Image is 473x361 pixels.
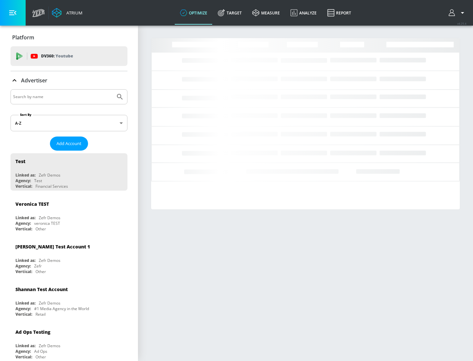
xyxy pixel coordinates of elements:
a: Target [213,1,247,25]
div: Other [35,226,46,232]
div: Agency: [15,221,31,226]
div: Zefr Demos [39,343,60,349]
p: Platform [12,34,34,41]
div: Shannan Test Account [15,286,68,292]
div: Shannan Test AccountLinked as:Zefr DemosAgency:#1 Media Agency in the WorldVertical:Retail [11,281,127,319]
div: Veronica TEST [15,201,49,207]
input: Search by name [13,93,113,101]
div: Agency: [15,263,31,269]
div: Linked as: [15,343,35,349]
div: Zefr Demos [39,300,60,306]
div: Zefr Demos [39,258,60,263]
a: optimize [175,1,213,25]
div: Agency: [15,349,31,354]
div: Other [35,354,46,360]
button: Add Account [50,137,88,151]
div: Linked as: [15,300,35,306]
div: Zefr [34,263,42,269]
a: measure [247,1,285,25]
div: Other [35,269,46,274]
div: Retail [35,311,46,317]
div: Linked as: [15,172,35,178]
div: Test [15,158,25,164]
div: #1 Media Agency in the World [34,306,89,311]
div: Vertical: [15,226,32,232]
div: TestLinked as:Zefr DemosAgency:TestVertical:Financial Services [11,153,127,191]
div: Zefr Demos [39,172,60,178]
a: Analyze [285,1,322,25]
div: Platform [11,28,127,47]
div: veronica TEST [34,221,60,226]
div: Linked as: [15,258,35,263]
a: Report [322,1,356,25]
div: [PERSON_NAME] Test Account 1 [15,244,90,250]
span: Add Account [56,140,81,147]
div: Veronica TESTLinked as:Zefr DemosAgency:veronica TESTVertical:Other [11,196,127,233]
label: Sort By [19,113,33,117]
div: Advertiser [11,71,127,90]
div: Vertical: [15,311,32,317]
div: Agency: [15,306,31,311]
div: Linked as: [15,215,35,221]
div: A-Z [11,115,127,131]
div: Vertical: [15,354,32,360]
div: Vertical: [15,183,32,189]
div: [PERSON_NAME] Test Account 1Linked as:Zefr DemosAgency:ZefrVertical:Other [11,239,127,276]
div: Vertical: [15,269,32,274]
div: Test [34,178,42,183]
div: Zefr Demos [39,215,60,221]
div: Agency: [15,178,31,183]
p: Youtube [56,53,73,59]
p: DV360: [41,53,73,60]
p: Advertiser [21,77,47,84]
div: Ad Ops [34,349,47,354]
span: v 4.25.4 [457,22,466,25]
div: Atrium [64,10,82,16]
div: Ad Ops Testing [15,329,50,335]
a: Atrium [52,8,82,18]
div: Financial Services [35,183,68,189]
div: DV360: Youtube [11,46,127,66]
